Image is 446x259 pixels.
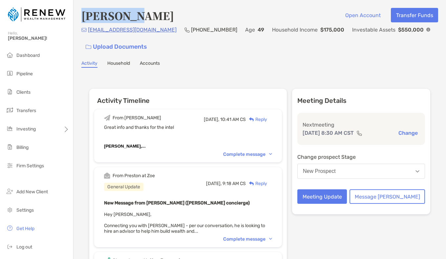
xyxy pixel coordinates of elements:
div: Complete message [223,236,272,242]
p: Meeting Details [297,97,425,105]
span: Transfers [16,108,36,113]
img: Zoe Logo [8,3,65,26]
span: [DATE], [206,181,222,186]
div: From [PERSON_NAME] [113,115,161,121]
img: communication type [356,130,362,136]
p: [DATE] 8:30 AM CST [303,129,354,137]
span: [DATE], [204,117,219,122]
span: Hey [PERSON_NAME], Connecting you with [PERSON_NAME] - per our conversation, he is looking to hir... [104,212,265,234]
button: Change [396,129,420,136]
span: Billing [16,145,29,150]
a: Activity [81,60,97,68]
img: clients icon [6,88,14,96]
p: Change prospect Stage [297,153,425,161]
span: Pipeline [16,71,33,77]
p: [EMAIL_ADDRESS][DOMAIN_NAME] [88,26,177,34]
img: pipeline icon [6,69,14,77]
b: New Message from [PERSON_NAME] ([PERSON_NAME] concierge) [104,200,250,206]
img: investing icon [6,125,14,132]
span: 10:41 AM CS [220,117,246,122]
div: Great info and thanks for the intel [104,125,272,130]
img: Reply icon [249,181,254,186]
div: Reply [246,180,267,187]
span: [PERSON_NAME],... [104,144,146,149]
span: Get Help [16,226,34,231]
img: Event icon [104,173,110,179]
a: Accounts [140,60,160,68]
img: Phone Icon [184,27,190,33]
div: New Prospect [303,168,336,174]
span: Dashboard [16,53,40,58]
img: firm-settings icon [6,161,14,169]
img: logout icon [6,243,14,250]
p: Household Income [272,26,318,34]
img: Event icon [104,115,110,121]
p: 49 [258,26,264,34]
span: 9:18 AM CS [223,181,246,186]
img: billing icon [6,143,14,151]
img: Info Icon [426,28,430,32]
span: Clients [16,89,31,95]
button: New Prospect [297,164,425,179]
a: Upload Documents [81,40,151,54]
span: [PERSON_NAME]! [8,35,69,41]
button: Open Account [340,8,386,22]
p: [PHONE_NUMBER] [191,26,237,34]
button: Transfer Funds [391,8,438,22]
a: Household [107,60,130,68]
img: Chevron icon [269,153,272,155]
div: Complete message [223,152,272,157]
img: button icon [86,45,91,49]
p: $550,000 [398,26,424,34]
img: Email Icon [81,28,87,32]
img: add_new_client icon [6,187,14,195]
span: Add New Client [16,189,48,195]
div: From Preston at Zoe [113,173,155,178]
button: Meeting Update [297,189,347,204]
span: Log out [16,244,32,250]
span: Firm Settings [16,163,44,169]
p: Investable Assets [352,26,395,34]
div: General Update [104,183,143,191]
h6: Activity Timeline [89,89,287,105]
p: Next meeting [303,121,420,129]
div: Reply [246,116,267,123]
button: Message [PERSON_NAME] [350,189,425,204]
span: Investing [16,126,36,132]
img: settings icon [6,206,14,214]
img: Reply icon [249,117,254,122]
img: Chevron icon [269,238,272,240]
img: dashboard icon [6,51,14,59]
p: Age [245,26,255,34]
img: get-help icon [6,224,14,232]
span: Settings [16,207,34,213]
img: Open dropdown arrow [415,170,419,173]
img: transfers icon [6,106,14,114]
p: $175,000 [320,26,344,34]
h4: [PERSON_NAME] [81,8,174,23]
